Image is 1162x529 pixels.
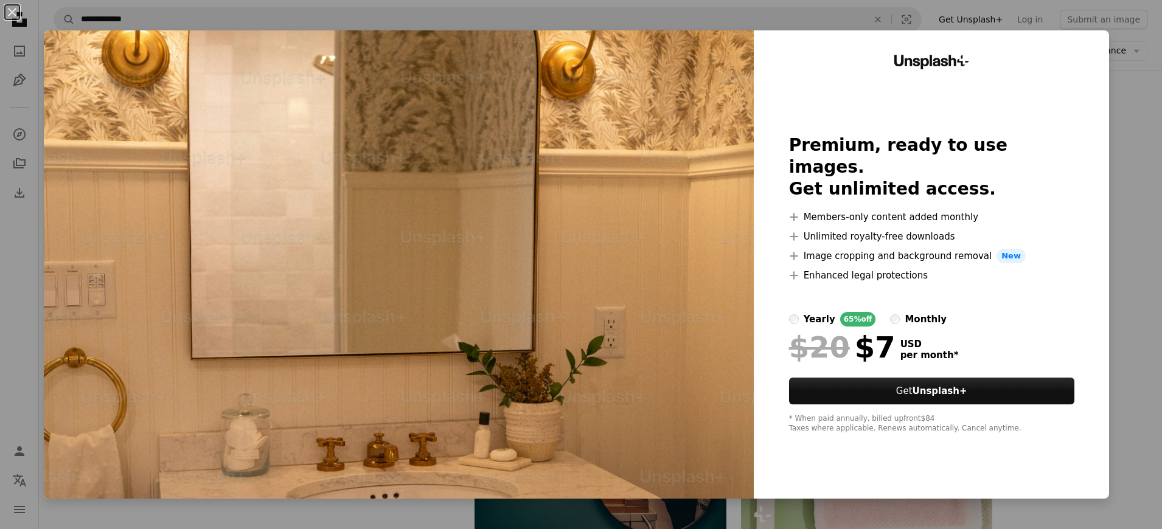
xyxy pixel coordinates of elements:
li: Unlimited royalty-free downloads [789,229,1074,244]
strong: Unsplash+ [913,386,967,396]
input: yearly65%off [789,314,799,324]
div: monthly [905,312,947,327]
li: Image cropping and background removal [789,249,1074,263]
li: Members-only content added monthly [789,210,1074,224]
span: $20 [789,331,850,363]
li: Enhanced legal protections [789,268,1074,283]
button: GetUnsplash+ [789,378,1074,404]
span: USD [900,339,959,350]
span: per month * [900,350,959,361]
input: monthly [890,314,900,324]
div: * When paid annually, billed upfront $84 Taxes where applicable. Renews automatically. Cancel any... [789,414,1074,434]
div: 65% off [840,312,876,327]
span: New [997,249,1026,263]
h2: Premium, ready to use images. Get unlimited access. [789,134,1074,200]
div: $7 [789,331,896,363]
div: yearly [804,312,835,327]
